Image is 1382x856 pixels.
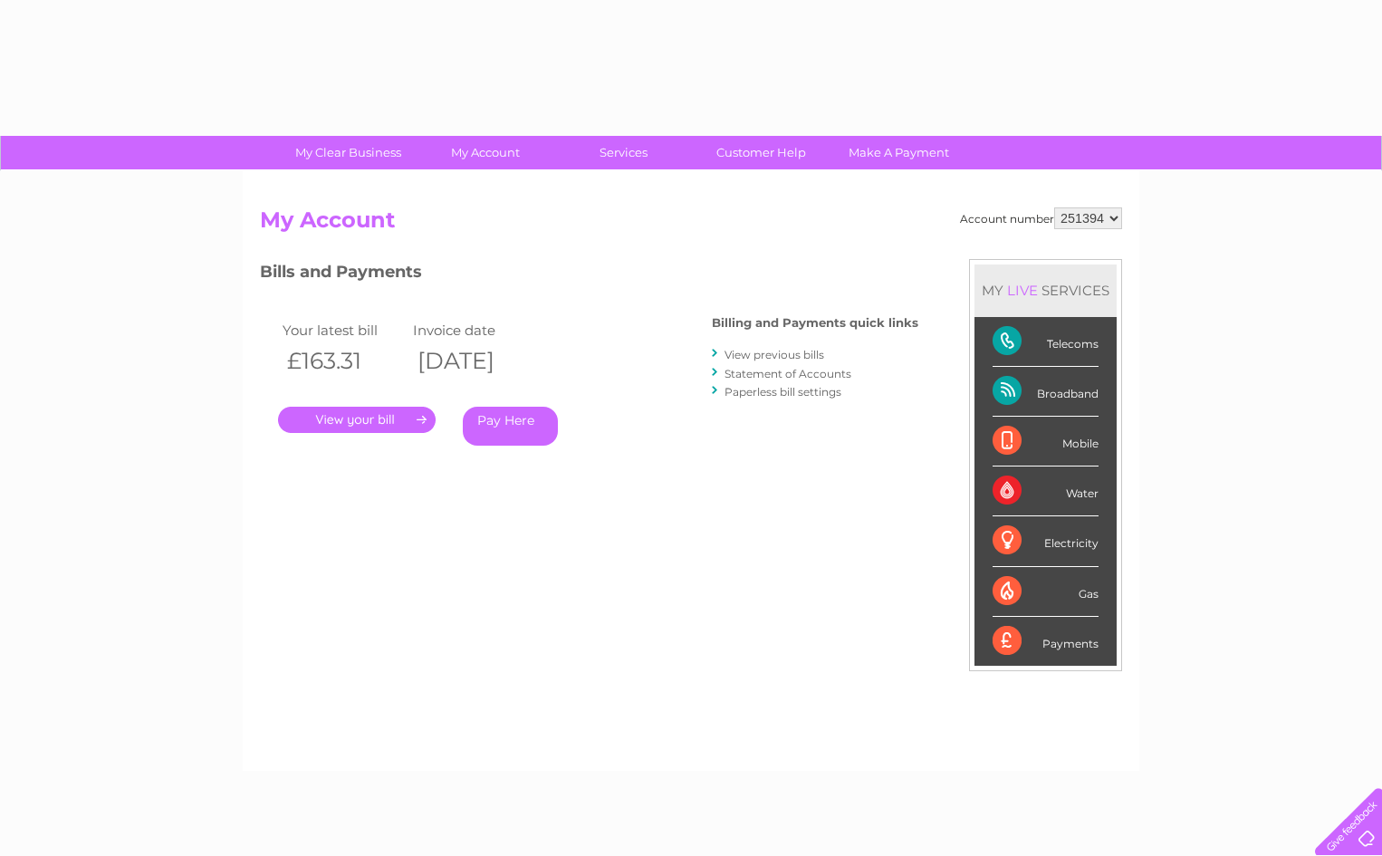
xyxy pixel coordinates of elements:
[974,264,1117,316] div: MY SERVICES
[408,342,539,380] th: [DATE]
[408,318,539,342] td: Invoice date
[278,342,408,380] th: £163.31
[993,367,1099,417] div: Broadband
[824,136,974,169] a: Make A Payment
[260,207,1122,242] h2: My Account
[960,207,1122,229] div: Account number
[725,385,841,399] a: Paperless bill settings
[274,136,423,169] a: My Clear Business
[1003,282,1041,299] div: LIVE
[993,417,1099,466] div: Mobile
[993,516,1099,566] div: Electricity
[993,466,1099,516] div: Water
[278,318,408,342] td: Your latest bill
[993,617,1099,666] div: Payments
[993,317,1099,367] div: Telecoms
[549,136,698,169] a: Services
[725,348,824,361] a: View previous bills
[260,259,918,291] h3: Bills and Payments
[712,316,918,330] h4: Billing and Payments quick links
[463,407,558,446] a: Pay Here
[686,136,836,169] a: Customer Help
[725,367,851,380] a: Statement of Accounts
[278,407,436,433] a: .
[411,136,561,169] a: My Account
[993,567,1099,617] div: Gas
